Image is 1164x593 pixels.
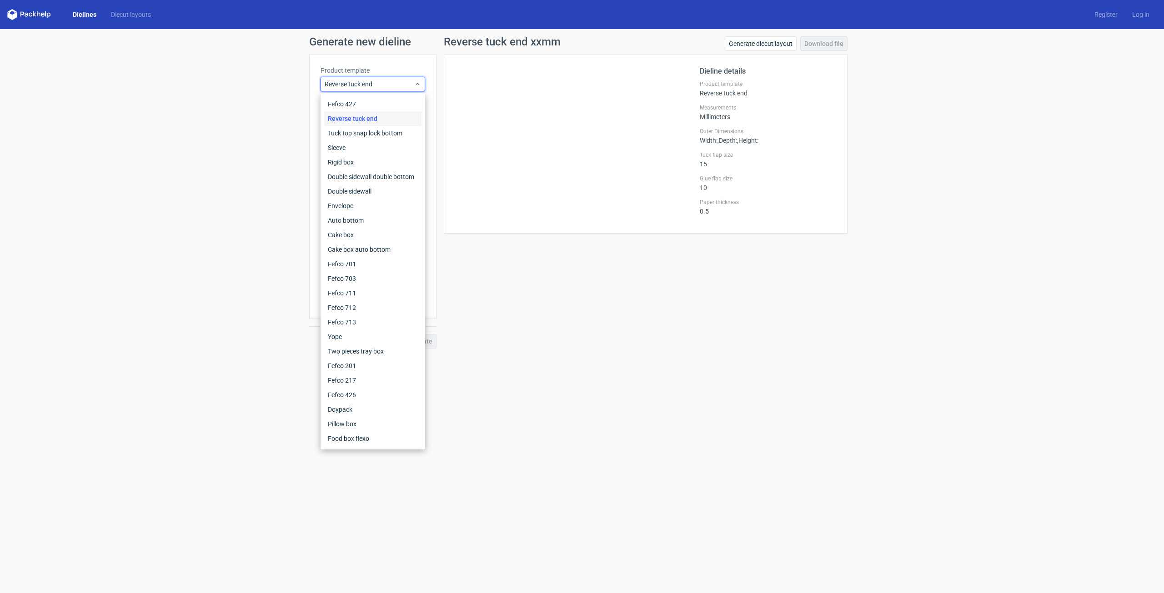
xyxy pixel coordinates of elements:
label: Measurements [700,104,836,111]
div: Fefco 713 [324,315,421,329]
div: Fefco 201 [324,359,421,373]
a: Dielines [65,10,104,19]
div: Cake box [324,228,421,242]
label: Product template [700,80,836,88]
div: Millimeters [700,104,836,120]
div: 10 [700,175,836,191]
div: Yope [324,329,421,344]
div: Fefco 217 [324,373,421,388]
a: Generate diecut layout [725,36,797,51]
div: Fefco 712 [324,300,421,315]
div: Fefco 703 [324,271,421,286]
div: Tuck top snap lock bottom [324,126,421,140]
div: Doypack [324,402,421,417]
h1: Reverse tuck end xxmm [444,36,561,47]
span: Width : [700,137,717,144]
span: Reverse tuck end [325,80,414,89]
label: Outer Dimensions [700,128,836,135]
div: Fefco 701 [324,257,421,271]
label: Product template [321,66,425,75]
div: Double sidewall [324,184,421,199]
label: Glue flap size [700,175,836,182]
label: Tuck flap size [700,151,836,159]
div: Auto bottom [324,213,421,228]
div: Rigid box [324,155,421,169]
div: Cake box auto bottom [324,242,421,257]
div: Pillow box [324,417,421,431]
a: Log in [1125,10,1157,19]
div: Sleeve [324,140,421,155]
a: Diecut layouts [104,10,158,19]
span: , Height : [737,137,758,144]
div: Reverse tuck end [324,111,421,126]
div: 15 [700,151,836,168]
div: Fefco 711 [324,286,421,300]
div: Reverse tuck end [700,80,836,97]
label: Paper thickness [700,199,836,206]
div: Fefco 427 [324,97,421,111]
div: Envelope [324,199,421,213]
div: 0.5 [700,199,836,215]
h1: Generate new dieline [309,36,855,47]
div: Two pieces tray box [324,344,421,359]
a: Register [1087,10,1125,19]
div: Double sidewall double bottom [324,169,421,184]
div: Food box flexo [324,431,421,446]
h2: Dieline details [700,66,836,77]
span: , Depth : [717,137,737,144]
div: Fefco 426 [324,388,421,402]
